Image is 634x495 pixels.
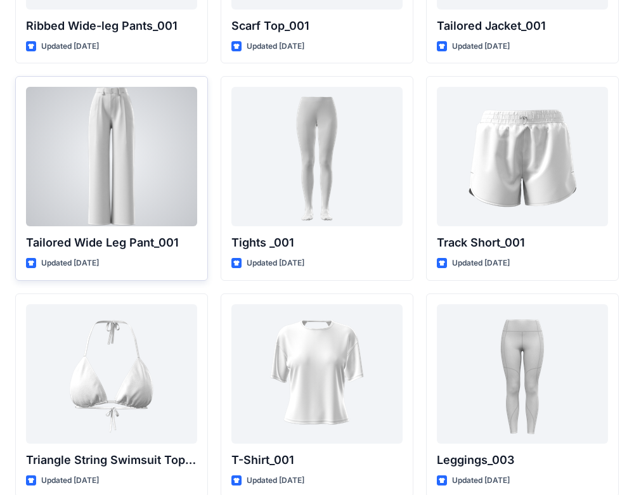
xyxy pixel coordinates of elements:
p: Tailored Wide Leg Pant_001 [26,234,197,252]
p: Scarf Top_001 [231,17,403,35]
p: Updated [DATE] [247,40,304,53]
p: Updated [DATE] [452,40,510,53]
p: Track Short_001 [437,234,608,252]
a: T-Shirt_001 [231,304,403,444]
p: Updated [DATE] [247,257,304,270]
p: Updated [DATE] [452,257,510,270]
p: Tights _001 [231,234,403,252]
a: Track Short_001 [437,87,608,226]
a: Tailored Wide Leg Pant_001 [26,87,197,226]
p: Tailored Jacket_001 [437,17,608,35]
p: Updated [DATE] [247,474,304,487]
p: Updated [DATE] [452,474,510,487]
p: Leggings_003 [437,451,608,469]
p: Updated [DATE] [41,257,99,270]
p: T-Shirt_001 [231,451,403,469]
p: Ribbed Wide-leg Pants_001 [26,17,197,35]
p: Updated [DATE] [41,474,99,487]
a: Tights _001 [231,87,403,226]
a: Triangle String Swimsuit Top_001 [26,304,197,444]
p: Updated [DATE] [41,40,99,53]
a: Leggings_003 [437,304,608,444]
p: Triangle String Swimsuit Top_001 [26,451,197,469]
